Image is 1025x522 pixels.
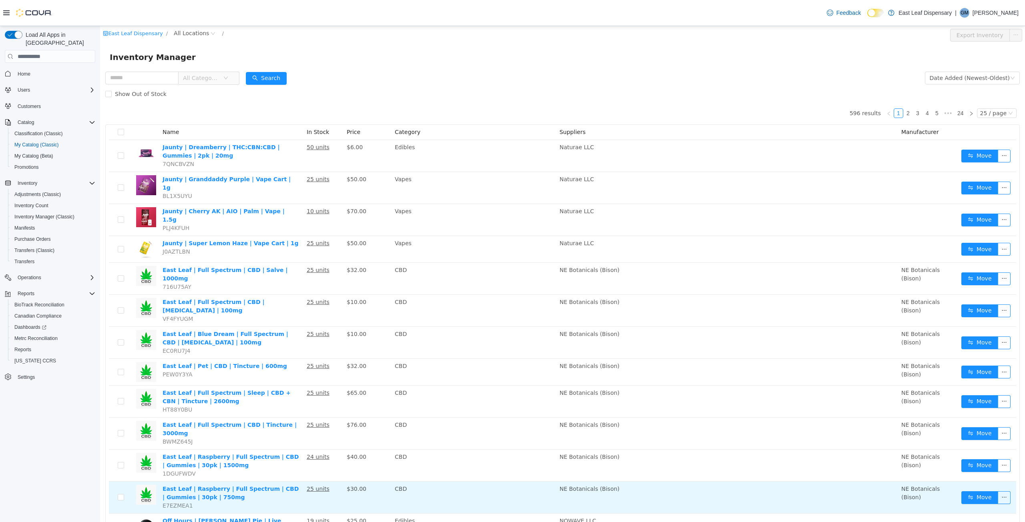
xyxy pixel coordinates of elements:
[36,240,56,260] img: East Leaf | Full Spectrum | CBD | Salve | 1000mg hero shot
[18,103,41,110] span: Customers
[459,182,494,188] span: Naturae LLC
[960,8,969,18] div: Gina Miller
[62,364,191,378] a: East Leaf | Full Spectrum | Sleep | CBD + CBN | Tincture | 2600mg
[14,247,54,254] span: Transfers (Classic)
[291,269,456,301] td: CBD
[11,223,95,233] span: Manifests
[14,289,95,298] span: Reports
[11,300,95,310] span: BioTrack Reconciliation
[247,305,266,311] span: $10.00
[14,324,46,330] span: Dashboards
[36,491,56,511] img: Off Hours | Berry Pie | Live Resin | Gummies | 10pk | 100mg hero shot
[62,412,92,419] span: BWMZ645J
[291,360,456,392] td: CBD
[14,102,44,111] a: Customers
[11,162,42,172] a: Promotions
[3,4,63,10] a: icon: shopEast Leaf Dispensary
[291,333,456,360] td: CBD
[14,153,53,159] span: My Catalog (Beta)
[62,345,92,352] span: PEW0Y3YA
[832,83,841,92] a: 5
[11,190,95,199] span: Adjustments (Classic)
[14,142,59,148] span: My Catalog (Classic)
[8,310,98,322] button: Canadian Compliance
[898,401,910,414] button: icon: ellipsis
[2,100,98,112] button: Customers
[62,444,96,451] span: 1DGUFWDV
[459,305,519,311] span: NE Botanicals (Bison)
[291,301,456,333] td: CBD
[11,151,95,161] span: My Catalog (Beta)
[207,118,229,124] u: 50 units
[898,465,910,478] button: icon: ellipsis
[247,182,266,188] span: $70.00
[14,101,95,111] span: Customers
[62,118,180,133] a: Jaunty | Dreamberry | THC:CBN:CBD | Gummies | 2pk | 20mg
[207,103,229,109] span: In Stock
[459,118,494,124] span: Naturae LLC
[832,82,842,92] li: 5
[2,178,98,189] button: Inventory
[11,345,95,354] span: Reports
[2,84,98,96] button: Users
[8,245,98,256] button: Transfers (Classic)
[8,189,98,200] button: Adjustments (Classic)
[459,103,485,109] span: Suppliers
[291,114,456,146] td: Edibles
[11,322,95,332] span: Dashboards
[866,82,876,92] li: Next Page
[12,65,70,71] span: Show Out of Stock
[62,476,93,483] span: E7EZMEA1
[207,337,229,343] u: 25 units
[62,135,94,141] span: 7QNCBVZN
[898,124,910,136] button: icon: ellipsis
[804,83,812,92] a: 2
[62,322,90,328] span: EC0RU7J4
[16,9,52,17] img: Cova
[247,428,266,434] span: $40.00
[11,151,56,161] a: My Catalog (Beta)
[247,492,266,498] span: $25.00
[11,234,95,244] span: Purchase Orders
[459,428,519,434] span: NE Botanicals (Bison)
[861,401,898,414] button: icon: swapMove
[14,273,44,282] button: Operations
[36,336,56,356] img: East Leaf | Pet | CBD | Tincture | 600mg hero shot
[11,311,65,321] a: Canadian Compliance
[861,217,898,230] button: icon: swapMove
[36,304,56,324] img: East Leaf | Blue Dream | Full Spectrum | CBD | Lip Balm | 100mg hero shot
[11,334,61,343] a: Metrc Reconciliation
[207,364,229,370] u: 25 units
[898,369,910,382] button: icon: ellipsis
[207,241,229,247] u: 25 units
[14,236,51,242] span: Purchase Orders
[11,322,50,332] a: Dashboards
[11,234,54,244] a: Purchase Orders
[62,199,89,205] span: PLJ4KFUH
[247,460,266,466] span: $30.00
[910,50,915,55] i: icon: down
[291,210,456,237] td: Vapes
[247,273,266,279] span: $10.00
[861,433,898,446] button: icon: swapMove
[62,305,188,320] a: East Leaf | Blue Dream | Full Spectrum | CBD | [MEDICAL_DATA] | 100mg
[459,241,519,247] span: NE Botanicals (Bison)
[8,150,98,162] button: My Catalog (Beta)
[291,237,456,269] td: CBD
[11,246,95,255] span: Transfers (Classic)
[861,124,898,136] button: icon: swapMove
[291,424,456,456] td: CBD
[62,150,191,165] a: Jaunty | Granddaddy Purple | Vape Cart | 1g
[813,83,822,92] a: 3
[2,272,98,283] button: Operations
[861,465,898,478] button: icon: swapMove
[83,48,119,56] span: All Categories
[898,278,910,291] button: icon: ellipsis
[794,82,803,92] li: 1
[291,392,456,424] td: CBD
[11,140,62,150] a: My Catalog (Classic)
[62,337,187,343] a: East Leaf | Pet | CBD | Tincture | 600mg
[861,278,898,291] button: icon: swapMove
[14,85,33,95] button: Users
[62,460,199,474] a: East Leaf | Raspberry | Full Spectrum | CBD | Gummies | 30pk | 750mg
